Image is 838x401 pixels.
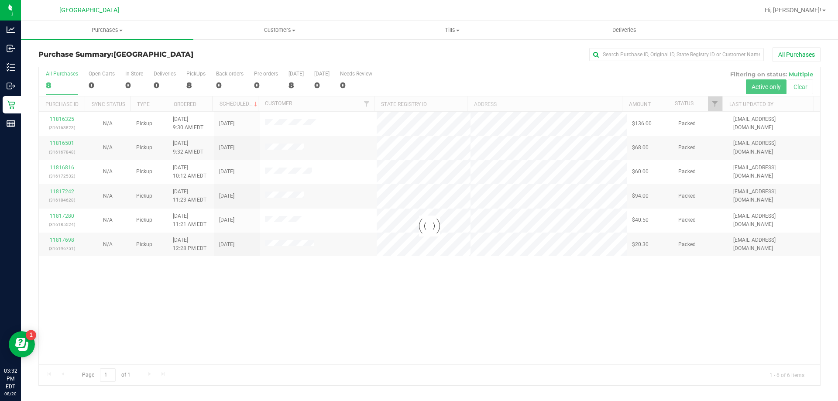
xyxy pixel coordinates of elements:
a: Customers [193,21,366,39]
iframe: Resource center unread badge [26,330,36,340]
inline-svg: Inbound [7,44,15,53]
inline-svg: Reports [7,119,15,128]
button: All Purchases [773,47,821,62]
a: Purchases [21,21,193,39]
span: Hi, [PERSON_NAME]! [765,7,821,14]
iframe: Resource center [9,331,35,357]
inline-svg: Inventory [7,63,15,72]
a: Deliveries [538,21,711,39]
span: Purchases [21,26,193,34]
inline-svg: Retail [7,100,15,109]
span: Deliveries [601,26,648,34]
h3: Purchase Summary: [38,51,299,58]
input: Search Purchase ID, Original ID, State Registry ID or Customer Name... [589,48,764,61]
p: 08/20 [4,391,17,397]
inline-svg: Outbound [7,82,15,90]
span: Tills [366,26,538,34]
a: Tills [366,21,538,39]
p: 03:32 PM EDT [4,367,17,391]
span: [GEOGRAPHIC_DATA] [59,7,119,14]
span: Customers [194,26,365,34]
span: [GEOGRAPHIC_DATA] [113,50,193,58]
inline-svg: Analytics [7,25,15,34]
